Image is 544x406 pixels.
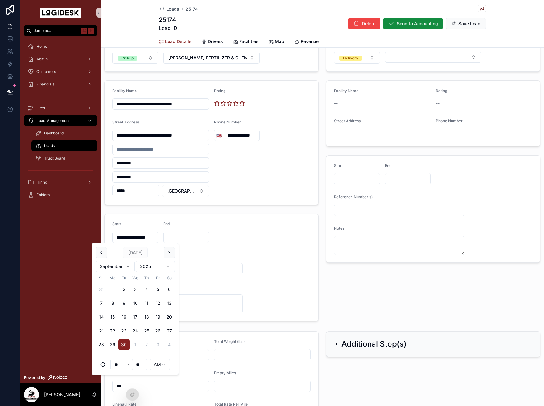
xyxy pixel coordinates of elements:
button: Saturday, September 20th, 2025 [164,311,175,323]
span: Total Weight (lbs) [214,339,245,344]
span: Street Address [112,120,139,124]
a: Revenue [294,36,319,48]
span: Phone Number [436,118,463,123]
a: Financials [24,79,97,90]
button: Send to Accounting [383,18,443,29]
div: Delivery [343,56,358,61]
button: Saturday, October 4th, 2025 [164,339,175,350]
span: Reference Number(s) [334,195,373,199]
th: Monday [107,275,118,281]
a: Loads [159,6,179,12]
a: Admin [24,53,97,65]
a: Drivers [202,36,223,48]
button: Save Load [446,18,486,29]
button: Monday, September 1st, 2025 [107,284,118,295]
span: End [163,222,170,226]
th: Saturday [164,275,175,281]
a: Facilities [233,36,258,48]
button: Select Button [214,130,224,141]
a: Load Management [24,115,97,126]
span: -- [436,130,440,137]
button: Tuesday, September 16th, 2025 [118,311,130,323]
span: Loads [44,143,55,148]
button: Sunday, September 7th, 2025 [96,298,107,309]
span: Revenue [301,38,319,45]
th: Thursday [141,275,152,281]
span: Load Details [165,38,192,45]
span: Load Management [36,118,70,123]
button: Wednesday, September 17th, 2025 [130,311,141,323]
button: Thursday, September 18th, 2025 [141,311,152,323]
p: [PERSON_NAME] [44,392,80,398]
table: September 2025 [96,275,175,350]
button: Tuesday, September 9th, 2025 [118,298,130,309]
button: Wednesday, September 10th, 2025 [130,298,141,309]
span: Notes [334,226,344,231]
button: Tuesday, September 23rd, 2025 [118,325,130,337]
button: Friday, October 3rd, 2025 [152,339,164,350]
a: Hiring [24,177,97,188]
span: Street Address [334,118,361,123]
a: Powered by [20,372,101,383]
span: -- [436,100,440,107]
button: Thursday, September 4th, 2025 [141,284,152,295]
a: Fleet [24,102,97,114]
span: TruckBoard [44,156,65,161]
div: scrollable content [20,36,101,209]
button: Wednesday, September 24th, 2025 [130,325,141,337]
th: Friday [152,275,164,281]
span: Rating [214,88,225,93]
a: Customers [24,66,97,77]
span: Send to Accounting [397,20,438,27]
a: Map [269,36,284,48]
button: Delete [348,18,380,29]
a: Home [24,41,97,52]
span: Powered by [24,375,45,380]
button: Friday, September 12th, 2025 [152,298,164,309]
span: K [89,28,94,33]
button: Monday, September 15th, 2025 [107,311,118,323]
button: Monday, September 29th, 2025 [107,339,118,350]
button: Select Button [163,52,260,64]
th: Sunday [96,275,107,281]
span: Delete [362,20,375,27]
span: Load ID [159,24,177,32]
span: Empty Miles [214,370,236,375]
button: Thursday, September 25th, 2025 [141,325,152,337]
button: Select Button [334,52,380,64]
span: Drivers [208,38,223,45]
button: Sunday, September 14th, 2025 [96,311,107,323]
span: -- [334,100,338,107]
h1: 25174 [159,15,177,24]
a: Load Details [159,36,192,48]
button: Thursday, September 11th, 2025 [141,298,152,309]
button: Sunday, August 31st, 2025 [96,284,107,295]
button: Friday, September 5th, 2025 [152,284,164,295]
span: Facility Name [112,88,137,93]
span: Map [275,38,284,45]
span: Start [334,163,343,168]
button: Friday, September 26th, 2025 [152,325,164,337]
button: Monday, September 22nd, 2025 [107,325,118,337]
a: TruckBoard [31,153,97,164]
a: Dashboard [31,128,97,139]
span: Facilities [239,38,258,45]
span: Dashboard [44,131,64,136]
button: Sunday, September 21st, 2025 [96,325,107,337]
span: Hiring [36,180,47,185]
div: : [96,358,175,371]
span: Facility Name [334,88,358,93]
button: Select Button [112,52,158,64]
button: Wednesday, September 3rd, 2025 [130,284,141,295]
img: App logo [40,8,81,18]
span: Customers [36,69,56,74]
span: [PERSON_NAME] FERTILIZER & CHEMICAL COMPANY [169,55,247,61]
span: [GEOGRAPHIC_DATA] [167,188,196,194]
span: Fleet [36,106,45,111]
span: 🇺🇸 [216,132,222,139]
button: Wednesday, October 1st, 2025 [130,339,141,350]
button: Select Button [162,185,209,197]
button: Today, Tuesday, September 30th, 2025, selected [118,339,130,350]
button: Sunday, September 28th, 2025 [96,339,107,350]
span: Loads [166,6,179,12]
